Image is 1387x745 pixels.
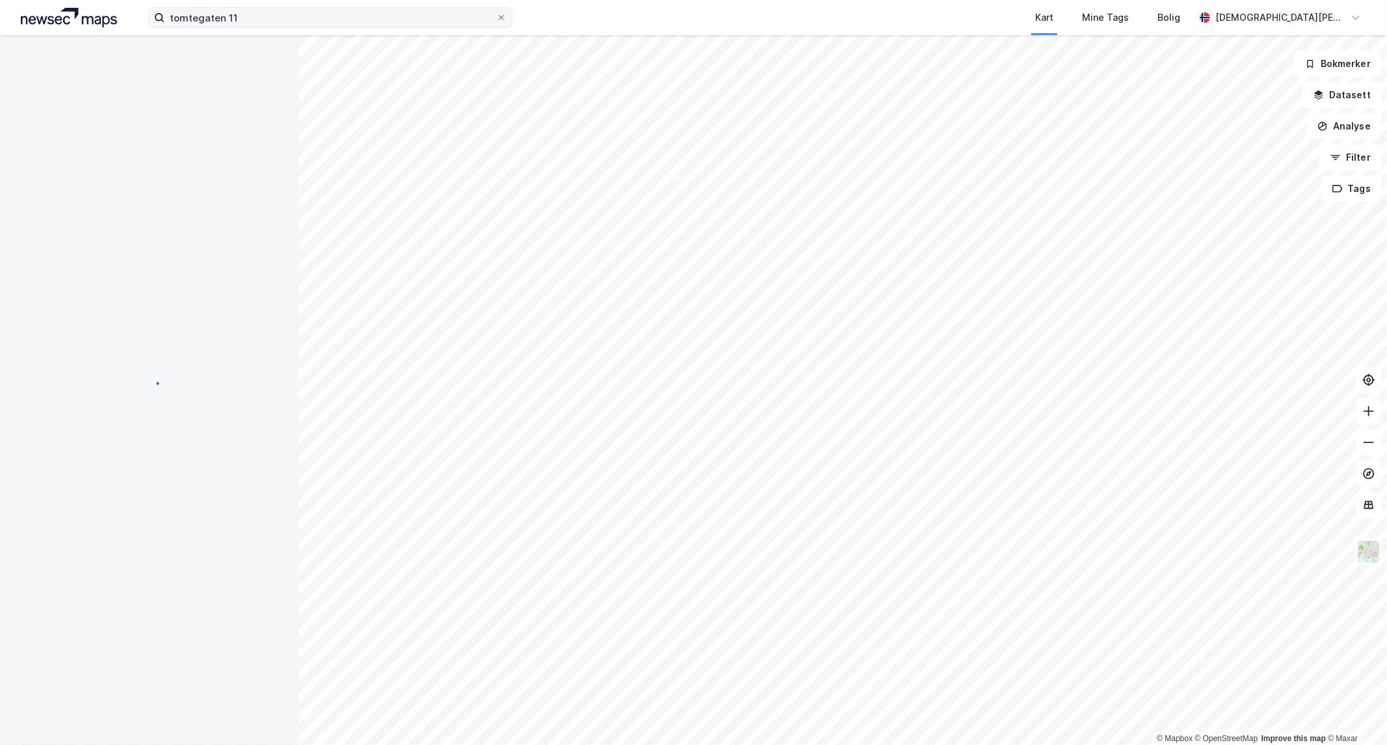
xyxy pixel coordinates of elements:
div: Mine Tags [1082,10,1129,25]
button: Tags [1321,176,1382,202]
img: logo.a4113a55bc3d86da70a041830d287a7e.svg [21,8,117,27]
a: Improve this map [1262,734,1326,743]
div: Kontrollprogram for chat [1322,683,1387,745]
button: Datasett [1302,82,1382,108]
button: Filter [1319,144,1382,170]
input: Søk på adresse, matrikkel, gårdeiere, leietakere eller personer [165,8,496,27]
div: Kart [1035,10,1053,25]
div: Bolig [1157,10,1180,25]
div: [DEMOGRAPHIC_DATA][PERSON_NAME] [1215,10,1345,25]
iframe: Chat Widget [1322,683,1387,745]
img: spinner.a6d8c91a73a9ac5275cf975e30b51cfb.svg [139,372,160,393]
a: Mapbox [1157,734,1193,743]
button: Bokmerker [1294,51,1382,77]
a: OpenStreetMap [1195,734,1258,743]
button: Analyse [1306,113,1382,139]
img: Z [1356,539,1381,564]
